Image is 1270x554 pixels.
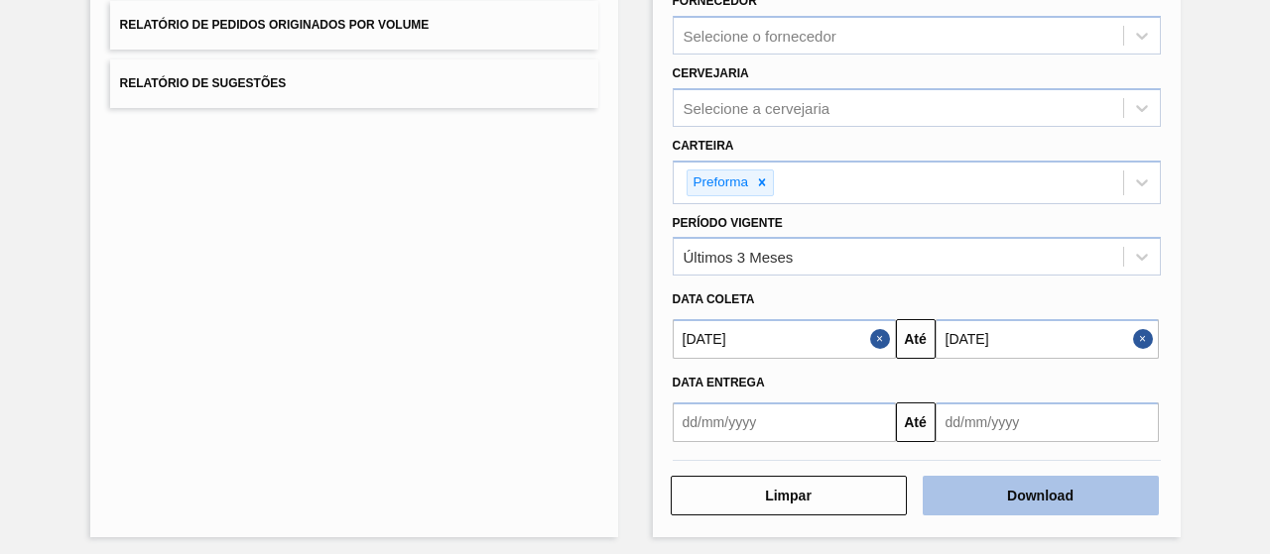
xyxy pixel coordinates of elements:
button: Download [923,476,1159,515]
div: Últimos 3 Meses [684,249,794,266]
button: Relatório de Pedidos Originados por Volume [110,1,598,50]
button: Close [1133,319,1159,359]
button: Relatório de Sugestões [110,59,598,108]
div: Selecione o fornecedor [684,28,836,45]
input: dd/mm/yyyy [936,319,1159,359]
button: Até [896,402,936,442]
span: Data coleta [673,292,755,306]
label: Cervejaria [673,66,749,80]
button: Até [896,319,936,359]
label: Carteira [673,139,734,153]
button: Limpar [671,476,907,515]
button: Close [870,319,896,359]
span: Relatório de Pedidos Originados por Volume [120,18,430,32]
span: Data entrega [673,376,765,389]
span: Relatório de Sugestões [120,76,287,90]
label: Período Vigente [673,216,783,230]
input: dd/mm/yyyy [673,402,896,442]
input: dd/mm/yyyy [936,402,1159,442]
div: Preforma [688,170,752,195]
div: Selecione a cervejaria [684,99,830,116]
input: dd/mm/yyyy [673,319,896,359]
